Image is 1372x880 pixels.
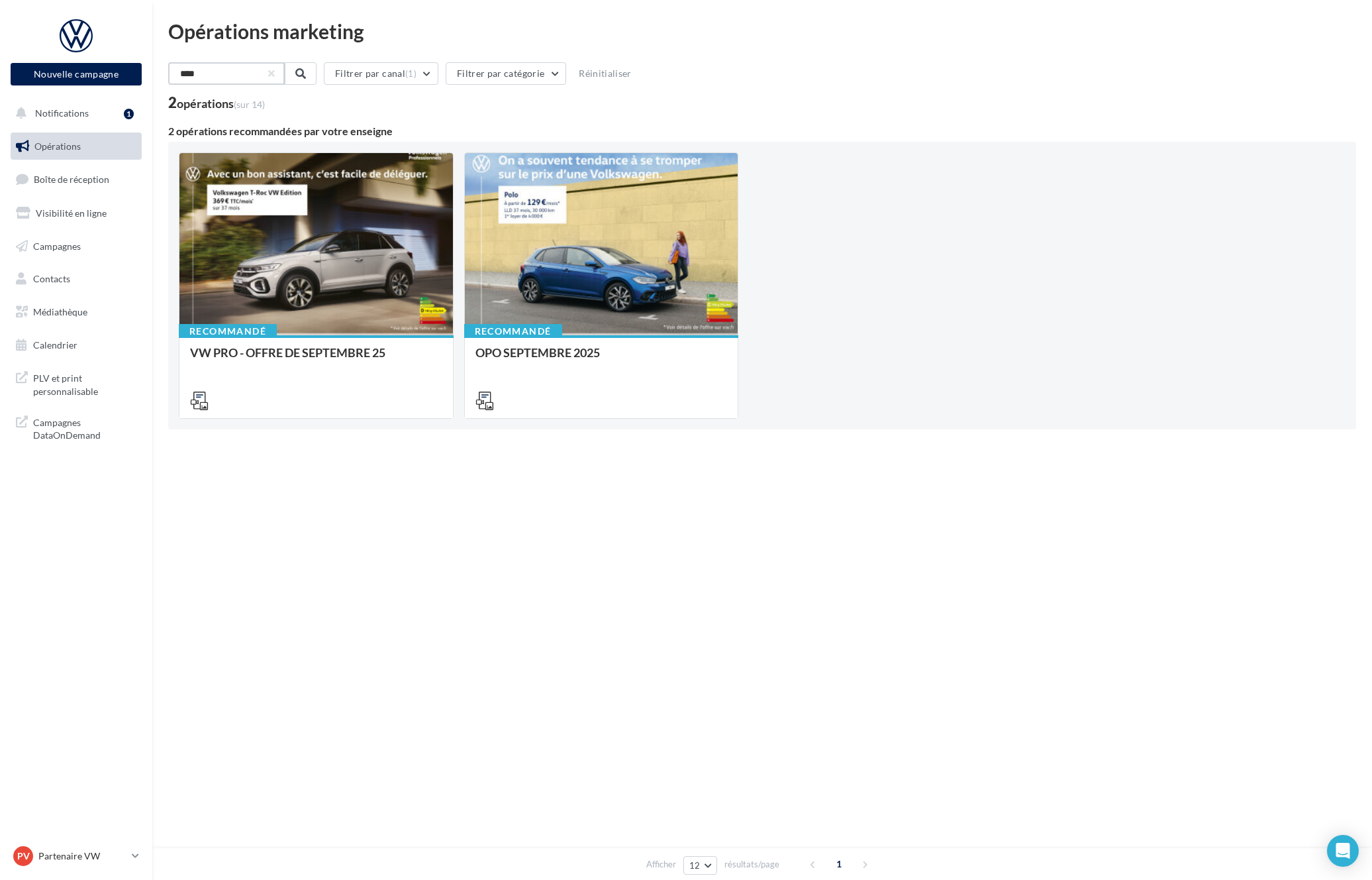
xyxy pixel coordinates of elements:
a: Médiathèque [8,298,144,326]
a: Contacts [8,265,144,293]
span: Visibilité en ligne [36,207,107,219]
span: Afficher [646,858,676,871]
a: Opérations [8,133,144,160]
div: 2 opérations recommandées par votre enseigne [168,126,1356,137]
div: 1 [124,109,134,119]
span: Contacts [33,273,70,284]
div: Recommandé [179,324,277,339]
a: Campagnes [8,233,144,260]
div: Open Intercom Messenger [1327,835,1359,867]
span: Boîte de réception [34,174,109,185]
a: Campagnes DataOnDemand [8,408,144,447]
span: Médiathèque [33,306,87,317]
div: Opérations marketing [168,21,1356,41]
span: résultats/page [724,858,779,871]
button: Nouvelle campagne [11,63,142,85]
a: Visibilité en ligne [8,199,144,227]
a: Calendrier [8,331,144,359]
span: Calendrier [33,339,77,351]
span: Campagnes [33,240,81,251]
button: Filtrer par catégorie [446,62,566,85]
div: 2 [168,95,265,110]
div: VW PRO - OFFRE DE SEPTEMBRE 25 [190,346,442,372]
span: (sur 14) [234,99,265,110]
button: Filtrer par canal(1) [324,62,438,85]
div: opérations [177,97,265,109]
button: 12 [683,856,717,875]
a: PLV et print personnalisable [8,364,144,403]
div: Recommandé [464,324,562,339]
span: Campagnes DataOnDemand [33,413,136,442]
span: Notifications [35,107,89,119]
span: PLV et print personnalisable [33,369,136,398]
span: Opérations [34,140,81,152]
button: Réinitialiser [573,66,637,82]
div: OPO SEPTEMBRE 2025 [475,346,728,372]
span: 12 [689,860,701,871]
button: Notifications 1 [8,99,139,127]
a: PV Partenaire VW [11,844,142,869]
span: PV [17,850,30,863]
span: (1) [405,68,416,79]
span: 1 [828,853,850,875]
p: Partenaire VW [38,850,126,863]
a: Boîte de réception [8,165,144,193]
